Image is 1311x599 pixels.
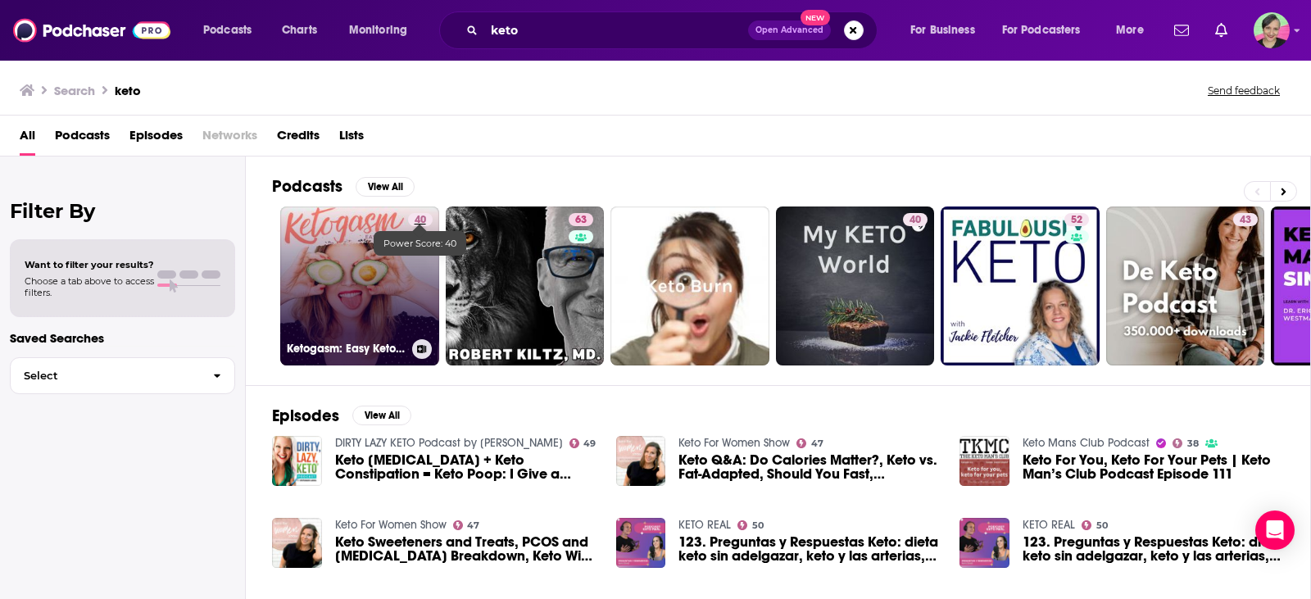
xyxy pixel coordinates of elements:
[349,19,407,42] span: Monitoring
[129,122,183,156] a: Episodes
[1105,17,1164,43] button: open menu
[959,518,1009,568] a: 123. Preguntas y Respuestas Keto: dieta keto sin adelgazar, keto y las arterias, plan semanal de ...
[272,436,322,486] img: Keto Diarrhea + Keto Constipation = Keto Poop: I Give a Crap! #9
[287,342,406,356] h3: Ketogasm: Easy Keto with [PERSON_NAME]
[115,83,141,98] h3: keto
[335,535,597,563] span: Keto Sweeteners and Treats, PCOS and [MEDICAL_DATA] Breakdown, Keto With No Gallbladder, Birth Co...
[335,453,597,481] a: Keto Diarrhea + Keto Constipation = Keto Poop: I Give a Crap! #9
[755,26,823,34] span: Open Advanced
[335,535,597,563] a: Keto Sweeteners and Treats, PCOS and Metformin Breakdown, Keto With No Gallbladder, Birth Control...
[1023,453,1284,481] a: Keto For You, Keto For Your Pets | Keto Man’s Club Podcast Episode 111
[991,17,1105,43] button: open menu
[941,206,1100,365] a: 52
[484,17,748,43] input: Search podcasts, credits, & more...
[272,176,415,197] a: PodcastsView All
[339,122,364,156] a: Lists
[1082,520,1108,530] a: 50
[20,122,35,156] a: All
[453,520,480,530] a: 47
[455,11,893,49] div: Search podcasts, credits, & more...
[575,212,587,229] span: 63
[737,520,764,530] a: 50
[446,206,605,365] a: 63
[1023,535,1284,563] a: 123. Preguntas y Respuestas Keto: dieta keto sin adelgazar, keto y las arterias, plan semanal de ...
[1173,438,1199,448] a: 38
[1071,212,1082,229] span: 52
[678,535,940,563] a: 123. Preguntas y Respuestas Keto: dieta keto sin adelgazar, keto y las arterias, plan semanal de ...
[1187,440,1199,447] span: 38
[899,17,996,43] button: open menu
[569,213,593,226] a: 63
[10,357,235,394] button: Select
[776,206,935,365] a: 40
[25,275,154,298] span: Choose a tab above to access filters.
[203,19,252,42] span: Podcasts
[752,522,764,529] span: 50
[13,15,170,46] img: Podchaser - Follow, Share and Rate Podcasts
[272,406,339,426] h2: Episodes
[272,406,411,426] a: EpisodesView All
[801,10,830,25] span: New
[10,330,235,346] p: Saved Searches
[277,122,320,156] a: Credits
[374,231,466,256] div: Power Score: 40
[271,17,327,43] a: Charts
[280,206,439,365] a: 40Ketogasm: Easy Keto with [PERSON_NAME]
[272,518,322,568] img: Keto Sweeteners and Treats, PCOS and Metformin Breakdown, Keto With No Gallbladder, Birth Control...
[25,259,154,270] span: Want to filter your results?
[1106,206,1265,365] a: 43
[202,122,257,156] span: Networks
[910,19,975,42] span: For Business
[748,20,831,40] button: Open AdvancedNew
[335,436,563,450] a: DIRTY LAZY KETO Podcast by Stephanie Laska
[1203,84,1285,98] button: Send feedback
[811,440,823,447] span: 47
[1254,12,1290,48] img: User Profile
[408,213,433,226] a: 40
[1254,12,1290,48] span: Logged in as LizDVictoryBelt
[796,438,823,448] a: 47
[959,436,1009,486] img: Keto For You, Keto For Your Pets | Keto Man’s Club Podcast Episode 111
[678,436,790,450] a: Keto For Women Show
[1116,19,1144,42] span: More
[1168,16,1195,44] a: Show notifications dropdown
[54,83,95,98] h3: Search
[415,212,426,229] span: 40
[352,406,411,425] button: View All
[192,17,273,43] button: open menu
[616,436,666,486] a: Keto Q&A: Do Calories Matter?, Keto vs. Fat-Adapted, Should You Fast, Exogenous Ketones, Vegetari...
[11,370,200,381] span: Select
[338,17,429,43] button: open menu
[55,122,110,156] a: Podcasts
[1240,212,1251,229] span: 43
[356,177,415,197] button: View All
[10,199,235,223] h2: Filter By
[1254,12,1290,48] button: Show profile menu
[678,518,731,532] a: KETO REAL
[335,518,447,532] a: Keto For Women Show
[1064,213,1089,226] a: 52
[903,213,928,226] a: 40
[678,453,940,481] a: Keto Q&A: Do Calories Matter?, Keto vs. Fat-Adapted, Should You Fast, Exogenous Ketones, Vegetari...
[272,176,342,197] h2: Podcasts
[1233,213,1258,226] a: 43
[569,438,597,448] a: 49
[910,212,921,229] span: 40
[282,19,317,42] span: Charts
[1023,518,1075,532] a: KETO REAL
[1096,522,1108,529] span: 50
[1002,19,1081,42] span: For Podcasters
